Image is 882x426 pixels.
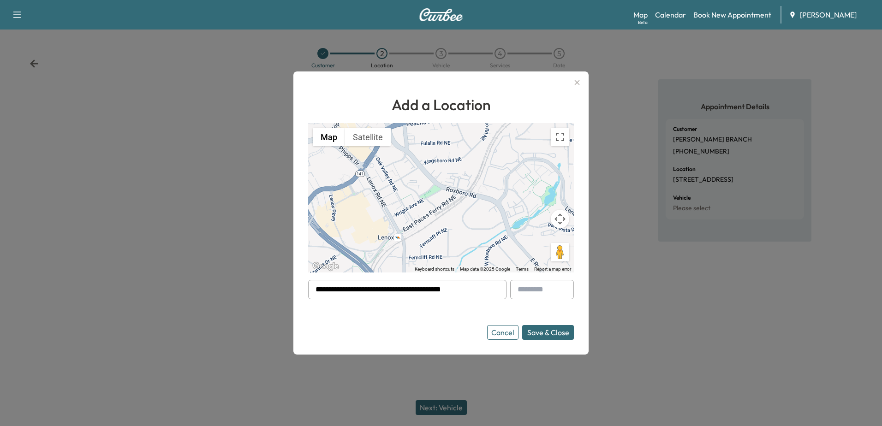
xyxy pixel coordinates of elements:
[310,260,341,272] img: Google
[551,210,569,228] button: Map camera controls
[460,266,510,272] span: Map data ©2025 Google
[310,260,341,272] a: Open this area in Google Maps (opens a new window)
[534,266,571,272] a: Report a map error
[419,8,463,21] img: Curbee Logo
[522,325,574,340] button: Save & Close
[655,9,686,20] a: Calendar
[551,128,569,146] button: Toggle fullscreen view
[308,94,574,116] h1: Add a Location
[638,19,648,26] div: Beta
[516,266,529,272] a: Terms (opens in new tab)
[345,128,391,146] button: Show satellite imagery
[693,9,771,20] a: Book New Appointment
[313,128,345,146] button: Show street map
[633,9,648,20] a: MapBeta
[487,325,518,340] button: Cancel
[551,243,569,261] button: Drag Pegman onto the map to open Street View
[800,9,857,20] span: [PERSON_NAME]
[415,266,454,272] button: Keyboard shortcuts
